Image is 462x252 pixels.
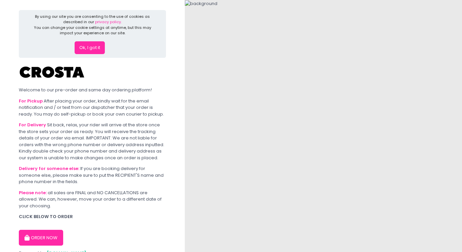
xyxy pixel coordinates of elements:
[19,98,166,118] div: After placing your order, kindly wait for the email notification and / or text from our dispatche...
[75,41,105,54] button: Ok, I got it
[19,62,86,82] img: Crosta Pizzeria
[95,19,122,25] a: privacy policy.
[19,230,63,246] button: ORDER NOW
[19,165,79,172] b: Delivery for someone else:
[19,190,47,196] b: Please note:
[19,165,166,185] div: If you are booking delivery for someone else, please make sure to put the RECIPIENT'S name and ph...
[19,213,166,220] div: CLICK BELOW TO ORDER
[185,0,217,7] img: background
[30,14,155,36] div: By using our site you are consenting to the use of cookies as described in our You can change you...
[19,98,43,104] b: For Pickup
[19,122,166,161] div: Sit back, relax, your rider will arrive at the store once the store sets your order as ready. You...
[19,190,166,209] div: all sales are FINAL and NO CANCELLATIONS are allowed. We can, however, move your order to a diffe...
[19,122,46,128] b: For Delivery
[19,87,166,93] div: Welcome to our pre-order and same day ordering platform!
